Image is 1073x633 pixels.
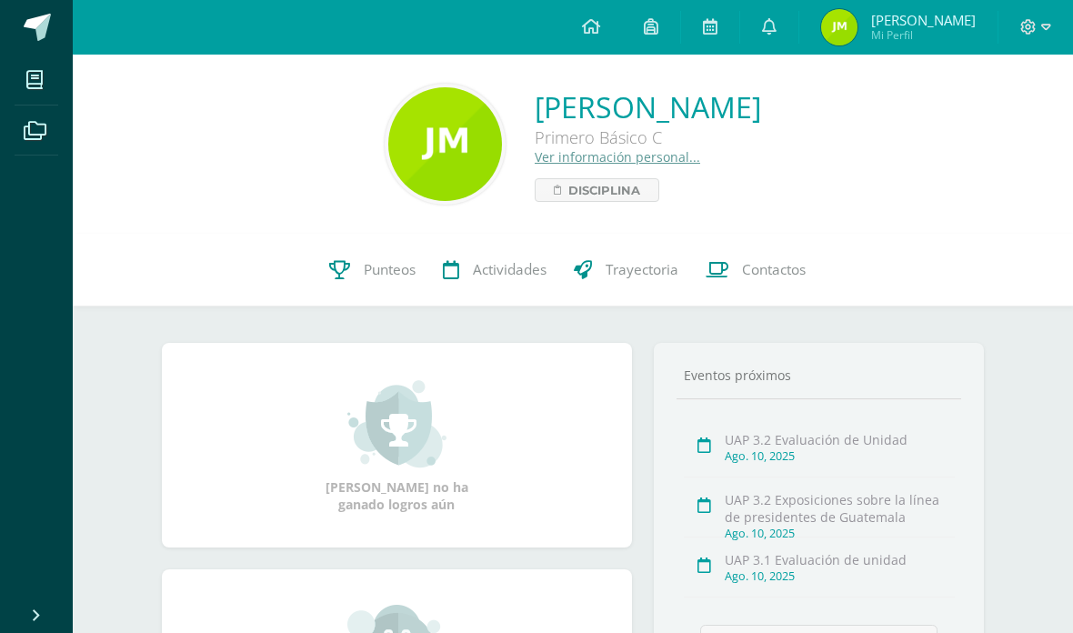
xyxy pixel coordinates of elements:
[725,551,954,568] div: UAP 3.1 Evaluación de unidad
[742,260,806,279] span: Contactos
[725,568,954,584] div: Ago. 10, 2025
[535,178,659,202] a: Disciplina
[871,27,976,43] span: Mi Perfil
[677,367,961,384] div: Eventos próximos
[535,148,700,166] a: Ver información personal...
[560,234,692,306] a: Trayectoria
[316,234,429,306] a: Punteos
[388,87,502,201] img: a83f244b06acb9d62ce1125ce1f71bf8.png
[364,260,416,279] span: Punteos
[725,526,954,541] div: Ago. 10, 2025
[535,87,761,126] a: [PERSON_NAME]
[347,378,446,469] img: achievement_small.png
[692,234,819,306] a: Contactos
[725,448,954,464] div: Ago. 10, 2025
[606,260,678,279] span: Trayectoria
[473,260,547,279] span: Actividades
[568,179,640,201] span: Disciplina
[725,491,954,526] div: UAP 3.2 Exposiciones sobre la línea de presidentes de Guatemala
[306,378,487,513] div: [PERSON_NAME] no ha ganado logros aún
[871,11,976,29] span: [PERSON_NAME]
[429,234,560,306] a: Actividades
[535,126,761,148] div: Primero Básico C
[821,9,857,45] img: be3bff6d7c5510755fc7c096e5d91a07.png
[725,431,954,448] div: UAP 3.2 Evaluación de Unidad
